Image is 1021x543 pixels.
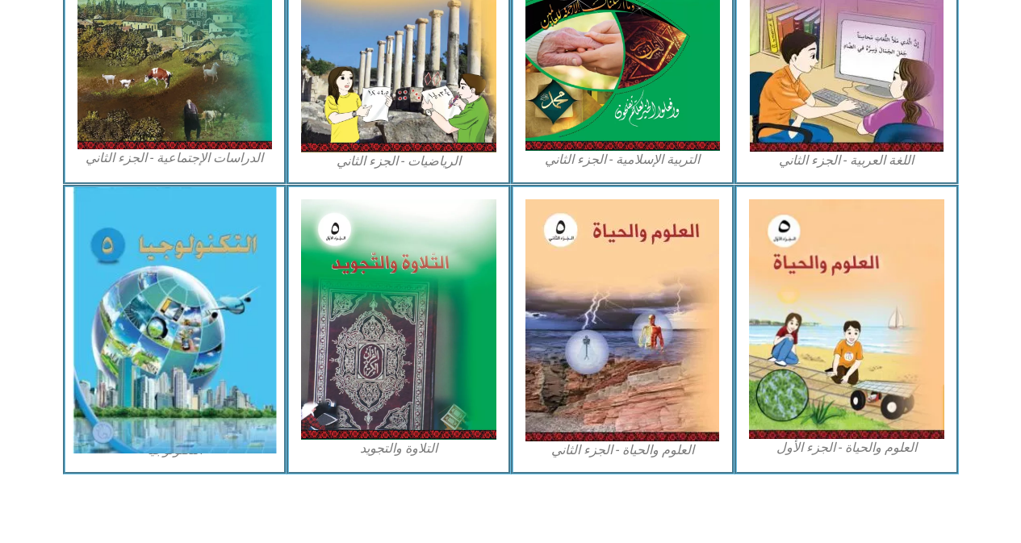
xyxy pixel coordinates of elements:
figcaption: العلوم والحياة - الجزء الأول [749,439,944,457]
figcaption: التلاوة والتجويد [301,440,496,457]
figcaption: التربية الإسلامية - الجزء الثاني [525,151,721,169]
figcaption: الرياضيات - الجزء الثاني [301,152,496,170]
figcaption: العلوم والحياة - الجزء الثاني [525,441,721,459]
figcaption: الدراسات الإجتماعية - الجزء الثاني [77,149,273,167]
figcaption: اللغة العربية - الجزء الثاني [749,152,944,169]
